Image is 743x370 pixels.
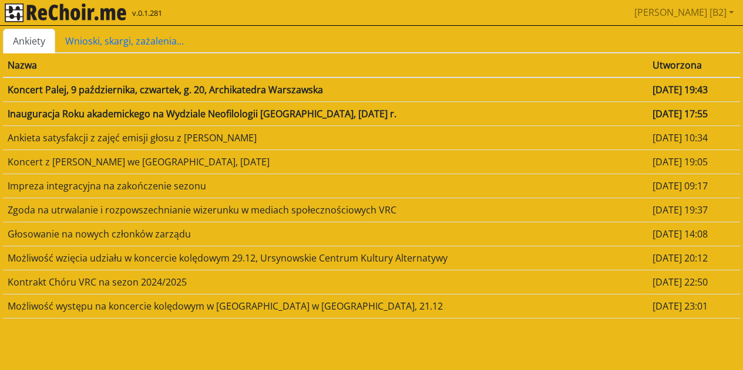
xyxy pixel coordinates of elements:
td: Możliwość występu na koncercie kolędowym w [GEOGRAPHIC_DATA] w [GEOGRAPHIC_DATA], 21.12 [3,294,647,318]
td: Impreza integracyjna na zakończenie sezonu [3,174,647,198]
td: [DATE] 14:08 [647,222,740,246]
td: Zgoda na utrwalanie i rozpowszechnianie wizerunku w mediach społecznościowych VRC [3,198,647,222]
img: rekłajer mi [5,4,126,22]
td: [DATE] 20:12 [647,246,740,270]
td: [DATE] 10:34 [647,125,740,150]
td: Kontrakt Chóru VRC na sezon 2024/2025 [3,270,647,294]
td: [DATE] 19:05 [647,150,740,174]
td: Możliwość wzięcia udziału w koncercie kolędowym 29.12, Ursynowskie Centrum Kultury Alternatywy [3,246,647,270]
td: [DATE] 22:50 [647,270,740,294]
td: Inauguracja Roku akademickego na Wydziale Neofilologii [GEOGRAPHIC_DATA], [DATE] r. [3,101,647,125]
div: Nazwa [8,58,643,72]
td: [DATE] 17:55 [647,101,740,125]
a: [PERSON_NAME] [B2] [630,1,738,24]
td: [DATE] 19:37 [647,198,740,222]
a: Wnioski, skargi, zażalenia... [55,29,194,53]
td: [DATE] 09:17 [647,174,740,198]
td: [DATE] 23:01 [647,294,740,318]
td: Koncert Palej, 9 października, czwartek, g. 20, Archikatedra Warszawska [3,77,647,102]
div: Utworzona [652,58,735,72]
td: Głosowanie na nowych członków zarządu [3,222,647,246]
a: Ankiety [3,29,55,53]
td: [DATE] 19:43 [647,77,740,102]
span: v.0.1.281 [132,8,162,19]
td: Koncert z [PERSON_NAME] we [GEOGRAPHIC_DATA], [DATE] [3,150,647,174]
td: Ankieta satysfakcji z zajęć emisji głosu z [PERSON_NAME] [3,125,647,150]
